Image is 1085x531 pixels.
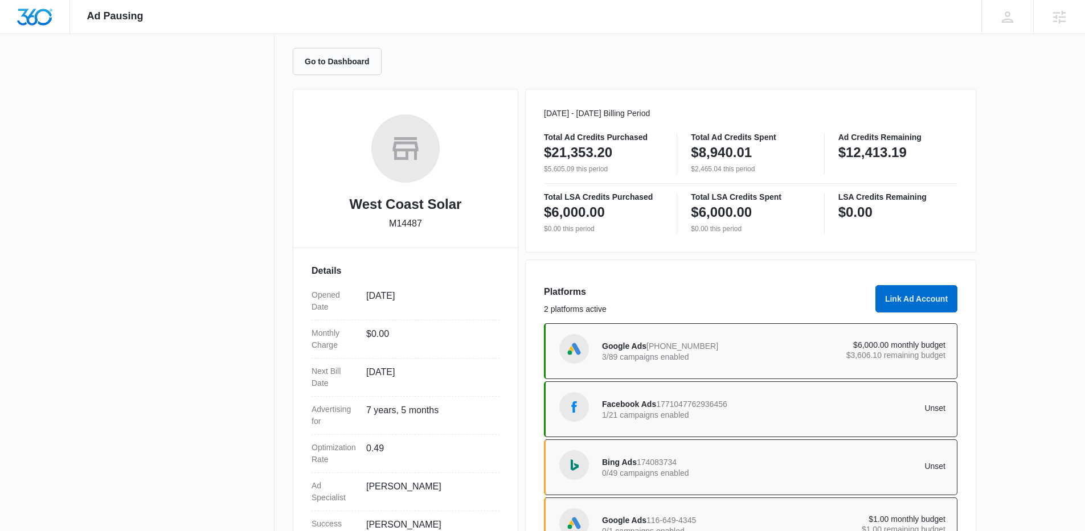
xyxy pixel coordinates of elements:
[637,458,677,467] span: 174083734
[544,323,957,379] a: Google AdsGoogle Ads[PHONE_NUMBER]3/89 campaigns enabled$6,000.00 monthly budget$3,606.10 remaini...
[875,285,957,312] button: Link Ad Account
[774,462,946,470] p: Unset
[366,404,490,427] dd: 7 years, 5 months
[838,193,957,201] p: LSA Credits Remaining
[544,203,605,221] p: $6,000.00
[656,400,727,409] span: 1771047762936456
[389,217,422,230] p: M14487
[774,404,946,412] p: Unset
[838,133,957,141] p: Ad Credits Remaining
[602,341,646,351] span: Google Ads
[646,341,718,351] span: [PHONE_NUMBER]
[87,10,144,22] span: Ad Pausing
[293,56,388,66] a: Go to Dashboard
[544,143,612,162] p: $21,353.20
[544,381,957,437] a: Facebook AdsFacebook Ads17710477629364561/21 campaigns enabledUnset
[602,400,656,409] span: Facebook Ads
[544,303,869,315] p: 2 platforms active
[566,340,583,357] img: Google Ads
[602,516,646,525] span: Google Ads
[691,193,810,201] p: Total LSA Credits Spent
[312,320,499,359] div: Monthly Charge$0.00
[312,365,357,389] dt: Next Bill Date
[366,289,490,313] dd: [DATE]
[366,480,490,504] dd: [PERSON_NAME]
[774,341,946,349] p: $6,000.00 monthly budget
[602,469,774,477] p: 0/49 campaigns enabled
[312,264,499,278] h3: Details
[312,442,357,466] dt: Optimization Rate
[544,133,663,141] p: Total Ad Credits Purchased
[118,23,189,38] a: Notification Settings
[312,480,357,504] dt: Ad Specialist
[691,164,810,174] p: $2,465.04 this period
[774,351,946,359] p: $3,606.10 remaining budget
[312,473,499,511] div: Ad Specialist[PERSON_NAME]
[774,515,946,523] p: $1.00 monthly budget
[566,398,583,415] img: Facebook Ads
[838,143,907,162] p: $12,413.19
[544,164,663,174] p: $5,605.09 this period
[646,516,696,525] span: 116-649-4345
[366,327,490,351] dd: $0.00
[602,353,774,361] p: 3/89 campaigns enabled
[366,442,490,466] dd: 0.49
[312,435,499,473] div: Optimization Rate0.49
[566,456,583,474] img: Bing Ads
[293,48,382,75] button: Go to Dashboard
[366,365,490,389] dd: [DATE]
[691,143,752,162] p: $8,940.01
[602,411,774,419] p: 1/21 campaigns enabled
[691,224,810,234] p: $0.00 this period
[312,327,357,351] dt: Monthly Charge
[312,397,499,435] div: Advertising for7 years, 5 months
[350,194,462,215] h2: West Coast Solar
[312,282,499,320] div: Opened Date[DATE]
[838,203,873,221] p: $0.00
[312,404,357,427] dt: Advertising for
[312,359,499,397] div: Next Bill Date[DATE]
[312,289,357,313] dt: Opened Date
[544,193,663,201] p: Total LSA Credits Purchased
[691,203,752,221] p: $6,000.00
[544,285,869,299] h3: Platforms
[544,439,957,495] a: Bing AdsBing Ads1740837340/49 campaigns enabledUnset
[602,458,637,467] span: Bing Ads
[544,224,663,234] p: $0.00 this period
[544,108,957,120] p: [DATE] - [DATE] Billing Period
[691,133,810,141] p: Total Ad Credits Spent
